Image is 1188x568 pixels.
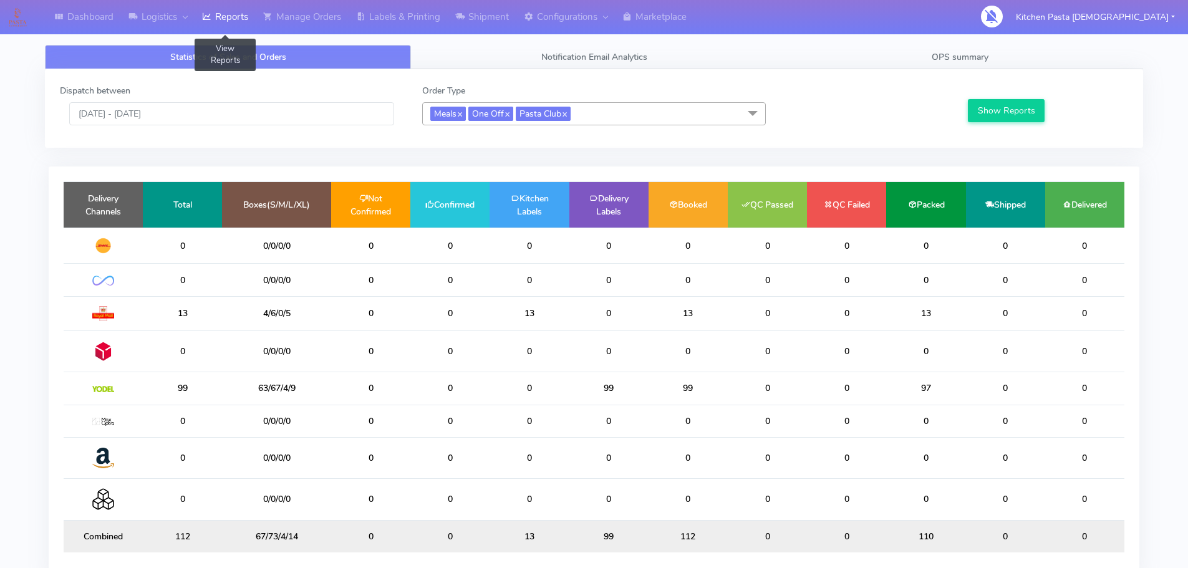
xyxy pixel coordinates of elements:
td: 0/0/0/0 [222,264,331,296]
td: Confirmed [410,182,490,228]
span: OPS summary [932,51,988,63]
td: Boxes(S/M/L/XL) [222,182,331,228]
td: 97 [886,372,965,405]
td: 0 [807,264,886,296]
td: QC Failed [807,182,886,228]
td: 0 [1045,330,1124,372]
td: 0 [490,330,569,372]
td: 0 [1045,405,1124,437]
td: 0 [410,330,490,372]
td: Packed [886,182,965,228]
td: 0 [728,330,807,372]
td: 0 [728,228,807,264]
td: Booked [649,182,728,228]
img: Royal Mail [92,306,114,321]
td: 0 [649,479,728,520]
td: 0 [490,479,569,520]
span: Pasta Club [516,107,571,121]
td: 0 [331,264,410,296]
td: 0 [1045,228,1124,264]
td: 0/0/0/0 [222,437,331,478]
td: 0 [569,228,649,264]
td: 0 [807,405,886,437]
td: 0 [807,479,886,520]
td: 0 [966,330,1045,372]
td: 0 [728,372,807,405]
td: 0 [886,405,965,437]
td: 0 [143,405,222,437]
td: 0 [728,405,807,437]
td: 0 [143,330,222,372]
img: OnFleet [92,276,114,286]
td: 0 [966,228,1045,264]
td: 0 [807,228,886,264]
img: Yodel [92,386,114,392]
td: 0 [490,405,569,437]
td: 0 [569,296,649,330]
td: 0 [728,479,807,520]
td: 0 [1045,479,1124,520]
td: 0 [807,372,886,405]
td: 112 [143,520,222,552]
td: 0 [569,330,649,372]
td: 0 [886,228,965,264]
td: 0 [807,520,886,552]
td: 0 [331,437,410,478]
td: 0 [1045,296,1124,330]
td: 0 [886,437,965,478]
td: 0 [807,296,886,330]
td: 0/0/0/0 [222,479,331,520]
td: 0 [331,330,410,372]
label: Dispatch between [60,84,130,97]
td: Total [143,182,222,228]
td: 0 [728,520,807,552]
td: 99 [569,520,649,552]
img: Collection [92,488,114,510]
td: 0/0/0/0 [222,405,331,437]
td: 0 [1045,437,1124,478]
td: 0 [649,330,728,372]
td: 0 [331,405,410,437]
button: Kitchen Pasta [DEMOGRAPHIC_DATA] [1007,4,1184,30]
td: 0 [807,330,886,372]
span: Notification Email Analytics [541,51,647,63]
td: 4/6/0/5 [222,296,331,330]
td: 0 [966,296,1045,330]
td: Delivery Labels [569,182,649,228]
span: One Off [468,107,513,121]
td: 0 [331,520,410,552]
ul: Tabs [45,45,1143,69]
td: Shipped [966,182,1045,228]
td: 0 [569,264,649,296]
td: 13 [490,520,569,552]
td: 0 [410,520,490,552]
td: 0 [569,405,649,437]
td: 0 [143,264,222,296]
td: 0/0/0/0 [222,228,331,264]
img: DHL [92,238,114,254]
td: 13 [143,296,222,330]
td: 0 [143,228,222,264]
td: 0 [649,228,728,264]
td: 63/67/4/9 [222,372,331,405]
td: 0 [410,437,490,478]
a: x [504,107,509,120]
td: 99 [649,372,728,405]
td: 0 [1045,264,1124,296]
td: 0 [143,437,222,478]
td: 0 [490,228,569,264]
td: 112 [649,520,728,552]
td: 0 [1045,372,1124,405]
td: 0 [649,264,728,296]
td: 0 [410,372,490,405]
td: 0 [143,479,222,520]
td: 0 [728,296,807,330]
td: 0 [966,372,1045,405]
td: 0 [331,372,410,405]
td: Not Confirmed [331,182,410,228]
td: 0 [569,437,649,478]
td: 0 [410,264,490,296]
td: 0 [490,264,569,296]
span: Statistics of Sales and Orders [170,51,286,63]
label: Order Type [422,84,465,97]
